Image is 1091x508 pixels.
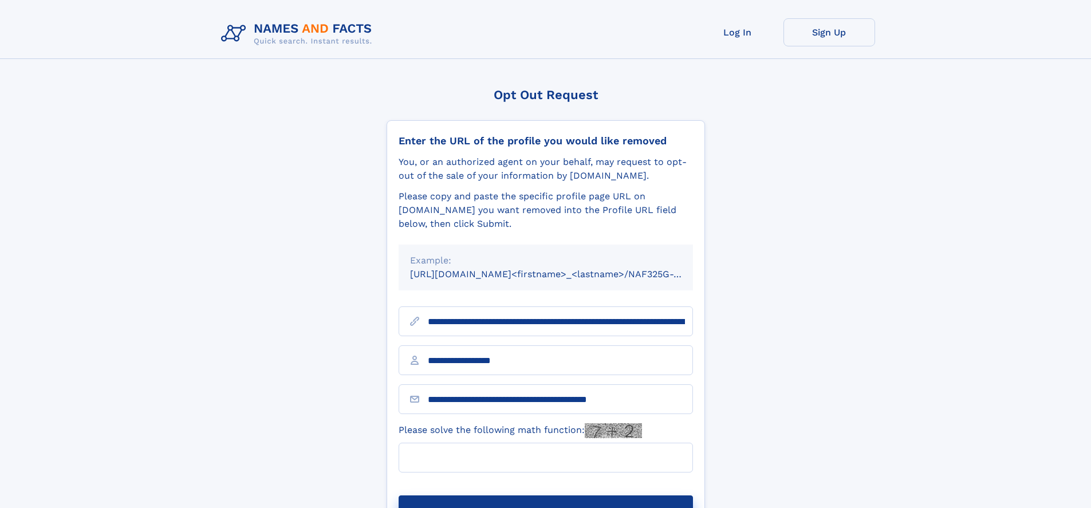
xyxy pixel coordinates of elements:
[410,254,682,267] div: Example:
[399,135,693,147] div: Enter the URL of the profile you would like removed
[399,190,693,231] div: Please copy and paste the specific profile page URL on [DOMAIN_NAME] you want removed into the Pr...
[692,18,783,46] a: Log In
[783,18,875,46] a: Sign Up
[410,269,715,279] small: [URL][DOMAIN_NAME]<firstname>_<lastname>/NAF325G-xxxxxxxx
[216,18,381,49] img: Logo Names and Facts
[399,423,642,438] label: Please solve the following math function:
[387,88,705,102] div: Opt Out Request
[399,155,693,183] div: You, or an authorized agent on your behalf, may request to opt-out of the sale of your informatio...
